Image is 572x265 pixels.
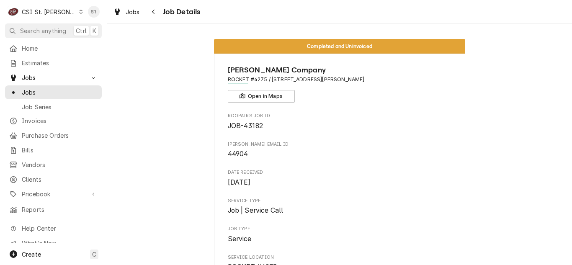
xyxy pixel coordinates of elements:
a: Vendors [5,158,102,172]
div: Job Type [228,226,452,244]
div: Stephani Roth's Avatar [88,6,100,18]
a: Purchase Orders [5,129,102,142]
a: Go to Help Center [5,221,102,235]
a: Estimates [5,56,102,70]
a: Go to Pricebook [5,187,102,201]
div: Client Information [228,64,452,103]
span: Job Details [160,6,201,18]
span: Create [22,251,41,258]
span: Address [228,76,452,83]
a: Go to Jobs [5,71,102,85]
span: Name [228,64,452,76]
a: Clients [5,172,102,186]
div: Vivian email ID [228,141,452,159]
span: Service [228,235,252,243]
a: Job Series [5,100,102,114]
div: CSI St. [PERSON_NAME] [22,8,76,16]
span: Service Type [228,206,452,216]
span: Service Type [228,198,452,204]
span: Estimates [22,59,98,67]
span: Search anything [20,26,66,35]
span: Completed and Uninvoiced [307,44,372,49]
span: Roopairs Job ID [228,113,452,119]
span: Date Received [228,178,452,188]
span: Vivian email ID [228,149,452,159]
button: Open in Maps [228,90,295,103]
div: SR [88,6,100,18]
span: Jobs [22,73,85,82]
a: Invoices [5,114,102,128]
span: Purchase Orders [22,131,98,140]
div: CSI St. Louis's Avatar [8,6,19,18]
a: Go to What's New [5,236,102,250]
span: K [93,26,96,35]
span: What's New [22,239,97,247]
div: Date Received [228,169,452,187]
a: Jobs [110,5,143,19]
span: Roopairs Job ID [228,121,452,131]
span: Jobs [126,8,140,16]
span: [DATE] [228,178,251,186]
span: Service Location [228,254,452,261]
div: Service Type [228,198,452,216]
span: Jobs [22,88,98,97]
button: Search anythingCtrlK [5,23,102,38]
span: Job | Service Call [228,206,283,214]
span: Job Type [228,226,452,232]
span: Job Series [22,103,98,111]
span: Job Type [228,234,452,244]
span: Ctrl [76,26,87,35]
span: [PERSON_NAME] email ID [228,141,452,148]
span: Clients [22,175,98,184]
a: Reports [5,203,102,216]
div: Roopairs Job ID [228,113,452,131]
span: Vendors [22,160,98,169]
a: Jobs [5,85,102,99]
span: Help Center [22,224,97,233]
span: 44904 [228,150,248,158]
span: C [92,250,96,259]
span: Bills [22,146,98,154]
span: Pricebook [22,190,85,198]
span: Home [22,44,98,53]
div: Status [214,39,465,54]
a: Home [5,41,102,55]
span: Reports [22,205,98,214]
button: Navigate back [147,5,160,18]
div: C [8,6,19,18]
a: Bills [5,143,102,157]
span: Invoices [22,116,98,125]
span: Date Received [228,169,452,176]
span: JOB-43182 [228,122,263,130]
